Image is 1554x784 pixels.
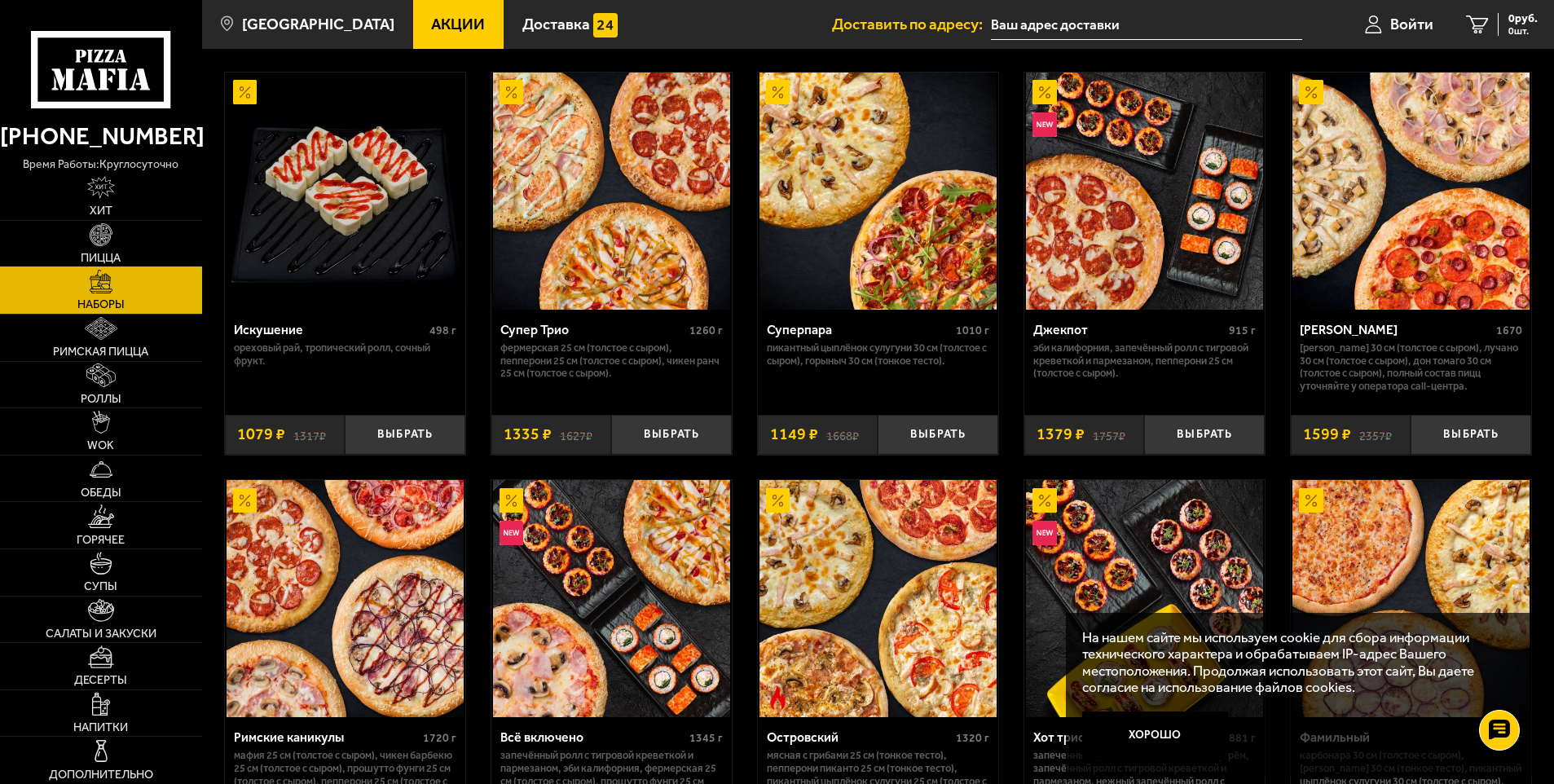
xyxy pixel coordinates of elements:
[1299,488,1323,513] img: Акционный
[500,80,524,104] img: Акционный
[81,394,121,405] span: Роллы
[758,480,998,717] a: АкционныйОстрое блюдоОстровский
[500,488,524,513] img: Акционный
[1229,324,1256,337] span: 915 г
[87,440,114,451] span: WOK
[1032,80,1057,104] img: Акционный
[500,729,685,745] div: Всё включено
[233,80,258,104] img: Акционный
[1033,729,1225,745] div: Хот трио
[234,322,425,337] div: Искушение
[227,73,464,310] img: Искушение
[493,73,730,310] img: Супер Трио
[1032,488,1057,513] img: Акционный
[1508,26,1538,36] span: 0 шт.
[90,205,112,217] span: Хит
[560,426,592,443] s: 1627 ₽
[1024,73,1265,310] a: АкционныйНовинкаДжекпот
[500,521,524,545] img: Новинка
[429,324,456,337] span: 498 г
[832,16,991,32] span: Доставить по адресу:
[227,480,464,717] img: Римские каникулы
[46,628,156,640] span: Салаты и закуски
[77,299,125,311] span: Наборы
[293,426,326,443] s: 1317 ₽
[770,426,818,443] span: 1149 ₽
[491,480,732,717] a: АкционныйНовинкаВсё включено
[500,341,723,381] p: Фермерская 25 см (толстое с сыром), Пепперони 25 см (толстое с сыром), Чикен Ранч 25 см (толстое ...
[74,675,127,686] span: Десерты
[1292,73,1530,310] img: Хет Трик
[766,685,790,710] img: Острое блюдо
[1033,341,1256,381] p: Эби Калифорния, Запечённый ролл с тигровой креветкой и пармезаном, Пепперони 25 см (толстое с сыр...
[1292,480,1530,717] img: Фамильный
[1299,80,1323,104] img: Акционный
[1026,480,1263,717] img: Хот трио
[956,731,989,745] span: 1320 г
[767,341,989,368] p: Пикантный цыплёнок сулугуни 30 см (толстое с сыром), Горыныч 30 см (тонкое тесто).
[53,346,148,358] span: Римская пицца
[81,487,121,499] span: Обеды
[345,415,465,455] button: Выбрать
[49,769,153,781] span: Дополнительно
[1496,324,1522,337] span: 1670
[956,324,989,337] span: 1010 г
[1359,426,1392,443] s: 2357 ₽
[1032,112,1057,137] img: Новинка
[1024,480,1265,717] a: АкционныйНовинкаХот трио
[504,426,552,443] span: 1335 ₽
[767,729,952,745] div: Островский
[878,415,998,455] button: Выбрать
[73,722,128,733] span: Напитки
[593,13,618,37] img: 15daf4d41897b9f0e9f617042186c801.svg
[1291,480,1531,717] a: АкционныйФамильный
[493,480,730,717] img: Всё включено
[1082,629,1506,696] p: На нашем сайте мы используем cookie для сбора информации технического характера и обрабатываем IP...
[234,341,456,368] p: Ореховый рай, Тропический ролл, Сочный фрукт.
[242,16,394,32] span: [GEOGRAPHIC_DATA]
[237,426,285,443] span: 1079 ₽
[766,80,790,104] img: Акционный
[759,480,997,717] img: Островский
[423,731,456,745] span: 1720 г
[77,535,125,546] span: Горячее
[1300,322,1492,337] div: [PERSON_NAME]
[826,426,859,443] s: 1668 ₽
[1037,426,1085,443] span: 1379 ₽
[611,415,732,455] button: Выбрать
[689,731,723,745] span: 1345 г
[1082,711,1228,760] button: Хорошо
[431,16,485,32] span: Акции
[233,488,258,513] img: Акционный
[225,73,465,310] a: АкционныйИскушение
[225,480,465,717] a: АкционныйРимские каникулы
[991,10,1301,40] input: Ваш адрес доставки
[759,73,997,310] img: Суперпара
[1144,415,1265,455] button: Выбрать
[1291,73,1531,310] a: АкционныйХет Трик
[1300,341,1522,394] p: [PERSON_NAME] 30 см (толстое с сыром), Лучано 30 см (толстое с сыром), Дон Томаго 30 см (толстое ...
[1508,13,1538,24] span: 0 руб.
[1303,426,1351,443] span: 1599 ₽
[767,322,952,337] div: Суперпара
[1093,426,1125,443] s: 1757 ₽
[81,253,121,264] span: Пицца
[234,729,419,745] div: Римские каникулы
[1026,73,1263,310] img: Джекпот
[766,488,790,513] img: Акционный
[522,16,590,32] span: Доставка
[1390,16,1433,32] span: Войти
[1411,415,1531,455] button: Выбрать
[1033,322,1225,337] div: Джекпот
[689,324,723,337] span: 1260 г
[758,73,998,310] a: АкционныйСуперпара
[1032,521,1057,545] img: Новинка
[491,73,732,310] a: АкционныйСупер Трио
[500,322,685,337] div: Супер Трио
[84,581,117,592] span: Супы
